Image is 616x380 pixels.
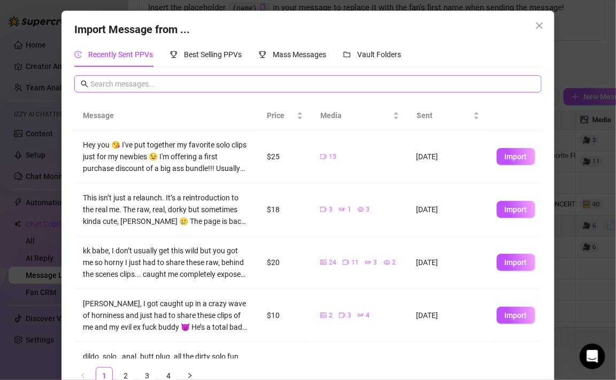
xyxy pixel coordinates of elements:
span: Import [505,311,527,320]
span: video-camera [339,312,345,319]
div: We typically reply in a few hours [22,226,179,237]
div: [PERSON_NAME] [48,180,110,191]
span: eye [358,206,364,213]
span: 15 [329,152,336,162]
span: 2 [392,258,396,268]
button: Import [497,201,535,218]
span: 24 [329,258,336,268]
div: kk babe, I don’t usually get this wild but you got me so horny I just had to share these raw, beh... [83,245,250,280]
span: gif [339,206,345,213]
button: Import [497,307,535,324]
span: trophy [259,51,266,58]
span: Messages [62,308,99,316]
span: left [80,373,86,379]
span: 11 [351,258,359,268]
span: Close [531,21,548,30]
td: [DATE] [408,236,488,289]
span: 3 [348,311,351,321]
span: 3 [329,205,333,215]
span: News [177,308,197,316]
span: 1 [348,205,351,215]
div: Profile image for Nir [168,17,189,38]
span: eye [384,259,390,266]
span: folder [343,51,351,58]
span: Media [320,110,391,121]
span: video-camera [320,153,327,160]
span: 2 [329,311,333,321]
span: Import [505,205,527,214]
span: 3 [374,258,378,268]
th: Media [312,101,408,130]
img: Profile image for Giselle [148,17,169,38]
div: Recent message [22,153,192,164]
span: Import [505,258,527,267]
div: Send us a message [22,214,179,226]
span: trophy [170,51,178,58]
span: close [535,21,544,30]
span: 3 [366,205,370,215]
span: Help [125,308,142,316]
span: Recently Sent PPVs [88,50,153,59]
div: [PERSON_NAME], I got caught up in a crazy wave of horniness and just had to share these clips of ... [83,298,250,333]
span: Best Selling PPVs [184,50,242,59]
span: gif [365,259,372,266]
button: Messages [53,282,107,324]
div: • [DATE] [112,180,142,191]
td: $20 [258,236,312,289]
span: video-camera [343,259,349,266]
td: [DATE] [408,130,488,183]
span: right [187,373,193,379]
span: picture [320,259,327,266]
span: Home [14,308,38,316]
p: Hi [PERSON_NAME] 👋 [21,76,192,112]
img: Profile image for Ella [22,169,43,190]
button: Help [107,282,160,324]
span: Sent [417,110,471,121]
span: Import [505,152,527,161]
span: 4 [366,311,370,321]
span: search [81,80,88,88]
td: [DATE] [408,289,488,342]
td: [DATE] [408,183,488,236]
td: $10 [258,289,312,342]
span: Vault Folders [357,50,401,59]
iframe: Intercom live chat [580,344,605,369]
button: News [160,282,214,324]
th: Message [74,101,258,130]
td: $18 [258,183,312,236]
span: history [74,51,82,58]
div: Hey you 😘 I've put together my favorite solo clips just for my newbies 😉 I'm offering a first pur... [83,139,250,174]
span: Price [267,110,295,121]
div: This isn’t just a relaunch. It’s a reintroduction to the real me. The raw, real, dorky but someti... [83,192,250,227]
input: Search messages... [90,78,535,90]
span: video-camera [320,206,327,213]
span: gif [358,312,364,319]
th: Sent [408,101,488,130]
img: Profile image for Ella [127,17,149,38]
td: $25 [258,130,312,183]
span: picture [320,312,327,319]
span: Mass Messages [273,50,326,59]
p: How can we help? [21,112,192,130]
button: Close [531,17,548,34]
button: Import [497,254,535,271]
img: logo [21,20,105,37]
th: Price [258,101,312,130]
button: Find a time [22,276,192,297]
div: Send us a messageWe typically reply in a few hours [11,205,203,246]
span: Import Message from ... [74,23,190,36]
div: Schedule a FREE consulting call: [22,260,192,272]
div: Recent messageProfile image for EllaHi [PERSON_NAME], [PERSON_NAME] is now active on your account... [11,144,203,200]
div: Profile image for EllaHi [PERSON_NAME], [PERSON_NAME] is now active on your account and ready to ... [11,160,203,199]
button: Import [497,148,535,165]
